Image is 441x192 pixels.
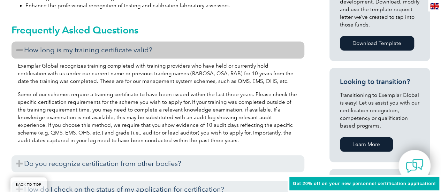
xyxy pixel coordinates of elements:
[18,62,298,85] p: Exemplar Global recognizes training completed with training providers who have held or currently ...
[10,177,47,192] a: BACK TO TOP
[340,137,393,152] a: Learn More
[293,181,436,186] span: Get 20% off on your new personnel certification application!
[25,2,304,9] li: Enhance the professional recognition of testing and calibration laboratory assessors.
[18,91,298,144] p: Some of our schemes require a training certificate to have been issued within the last three year...
[12,24,304,36] h2: Frequently Asked Questions
[340,77,419,86] h3: Looking to transition?
[406,157,423,175] img: contact-chat.png
[12,155,304,172] h3: Do you recognize certification from other bodies?
[430,3,439,9] img: en
[340,91,419,130] p: Transitioning to Exemplar Global is easy! Let us assist you with our certification recognition, c...
[12,41,304,59] h3: How long is my training certificate valid?
[340,36,414,51] a: Download Template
